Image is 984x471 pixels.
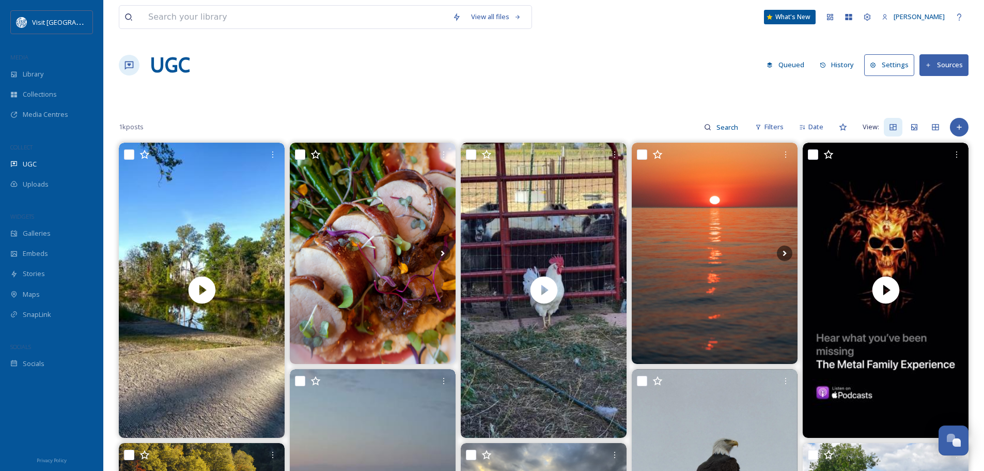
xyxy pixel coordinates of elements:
[290,143,456,364] img: A perfect balance of sweet and savory! Our Prosciutto-Wrapped Pork Tenderloin is served with appl...
[23,110,68,119] span: Media Centres
[466,7,526,27] a: View all files
[761,55,809,75] button: Queued
[461,143,627,438] video: Mr Roo and his other ladies. . . #rooster #sheep #icelandicsheep #icelandic #boulder #boulderco #...
[10,53,28,61] span: MEDIA
[808,122,823,132] span: Date
[939,426,969,455] button: Open Chat
[119,143,285,438] video: Love it when its as smooth as glass #fishing #presqueislestatepark #backponds #ponds #angler #fis...
[894,12,945,21] span: [PERSON_NAME]
[23,229,51,238] span: Galleries
[23,159,37,169] span: UGC
[23,269,45,279] span: Stories
[119,143,285,438] img: thumbnail
[632,143,798,364] img: Slip below the sky #lakeerie #greatlakes #sunset #sunset_pics #erie #skylovers #sky #sunset_pics ...
[761,55,815,75] a: Queued
[461,143,627,438] img: thumbnail
[150,50,190,81] a: UGC
[23,290,40,299] span: Maps
[863,122,879,132] span: View:
[143,6,447,28] input: Search your library
[803,143,969,438] video: #localmetalbands #814 #metal #metalmusic #applepodcasts
[919,54,969,75] button: Sources
[23,69,43,79] span: Library
[803,143,969,438] img: thumbnail
[764,122,784,132] span: Filters
[864,54,914,75] button: Settings
[37,457,67,464] span: Privacy Policy
[10,143,33,151] span: COLLECT
[815,55,860,75] button: History
[23,359,44,369] span: Socials
[23,310,51,320] span: SnapLink
[23,249,48,259] span: Embeds
[23,179,49,189] span: Uploads
[37,453,67,466] a: Privacy Policy
[10,343,31,351] span: SOCIALS
[764,10,816,24] a: What's New
[119,122,144,132] span: 1k posts
[17,17,27,27] img: download%20%281%29.png
[815,55,865,75] a: History
[32,17,112,27] span: Visit [GEOGRAPHIC_DATA]
[864,54,919,75] a: Settings
[10,212,34,220] span: WIDGETS
[711,117,745,138] input: Search
[877,7,950,27] a: [PERSON_NAME]
[23,89,57,99] span: Collections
